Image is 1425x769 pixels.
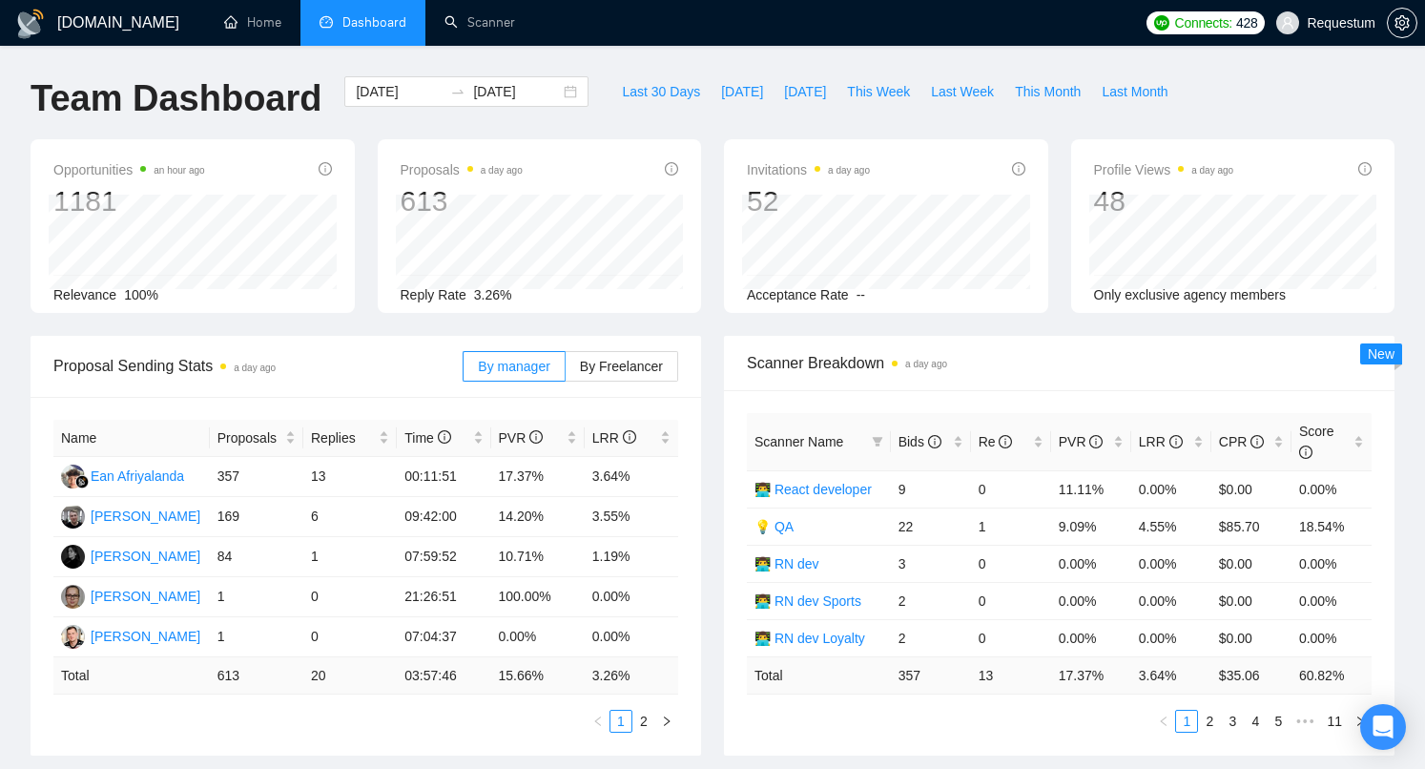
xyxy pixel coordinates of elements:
[747,183,870,219] div: 52
[611,76,711,107] button: Last 30 Days
[747,656,891,694] td: Total
[31,76,321,121] h1: Team Dashboard
[891,545,971,582] td: 3
[585,617,678,657] td: 0.00%
[609,710,632,733] li: 1
[655,710,678,733] li: Next Page
[1222,711,1243,732] a: 3
[1199,711,1220,732] a: 2
[210,420,303,457] th: Proposals
[592,430,636,446] span: LRR
[623,430,636,444] span: info-circle
[754,556,819,572] a: 👨‍💻 RN dev
[61,468,184,483] a: EAEan Afriyalanda
[491,457,585,497] td: 17.37%
[53,287,116,302] span: Relevance
[210,657,303,695] td: 613
[61,508,200,523] a: VL[PERSON_NAME]
[891,582,971,619] td: 2
[836,76,920,107] button: This Week
[1387,8,1417,38] button: setting
[1291,470,1372,508] td: 0.00%
[622,81,700,102] span: Last 30 Days
[585,657,678,695] td: 3.26 %
[401,183,523,219] div: 613
[1245,711,1266,732] a: 4
[580,359,663,374] span: By Freelancer
[303,457,397,497] td: 13
[1102,81,1167,102] span: Last Month
[661,716,672,727] span: right
[1388,15,1416,31] span: setting
[632,710,655,733] li: 2
[784,81,826,102] span: [DATE]
[1131,508,1211,545] td: 4.55%
[747,351,1372,375] span: Scanner Breakdown
[478,359,549,374] span: By manager
[1059,434,1104,449] span: PVR
[1211,545,1291,582] td: $0.00
[401,158,523,181] span: Proposals
[124,287,158,302] span: 100%
[1198,710,1221,733] li: 2
[1051,545,1131,582] td: 0.00%
[1250,435,1264,448] span: info-circle
[1360,704,1406,750] div: Open Intercom Messenger
[868,427,887,456] span: filter
[1211,470,1291,508] td: $0.00
[91,506,200,527] div: [PERSON_NAME]
[444,14,515,31] a: searchScanner
[1290,710,1320,733] span: •••
[1358,162,1372,176] span: info-circle
[1175,710,1198,733] li: 1
[971,470,1051,508] td: 0
[234,363,276,373] time: a day ago
[1291,619,1372,656] td: 0.00%
[891,656,971,694] td: 357
[320,15,333,29] span: dashboard
[210,617,303,657] td: 1
[61,625,85,649] img: RK
[828,165,870,176] time: a day ago
[1321,711,1348,732] a: 11
[905,359,947,369] time: a day ago
[754,434,843,449] span: Scanner Name
[754,631,865,646] a: 👨‍💻 RN dev Loyalty
[1291,545,1372,582] td: 0.00%
[210,537,303,577] td: 84
[928,435,941,448] span: info-circle
[1152,710,1175,733] button: left
[342,14,406,31] span: Dashboard
[61,465,85,488] img: EA
[754,482,872,497] a: 👨‍💻 React developer
[491,497,585,537] td: 14.20%
[585,537,678,577] td: 1.19%
[491,577,585,617] td: 100.00%
[53,657,210,695] td: Total
[224,14,281,31] a: homeHome
[303,617,397,657] td: 0
[91,546,200,567] div: [PERSON_NAME]
[1291,582,1372,619] td: 0.00%
[450,84,465,99] span: to
[585,497,678,537] td: 3.55%
[1154,15,1169,31] img: upwork-logo.png
[1015,81,1081,102] span: This Month
[311,427,375,448] span: Replies
[1131,582,1211,619] td: 0.00%
[61,588,200,603] a: IK[PERSON_NAME]
[75,475,89,488] img: gigradar-bm.png
[1211,582,1291,619] td: $0.00
[401,287,466,302] span: Reply Rate
[1131,656,1211,694] td: 3.64 %
[1354,716,1366,727] span: right
[474,287,512,302] span: 3.26%
[1169,435,1183,448] span: info-circle
[1291,508,1372,545] td: 18.54%
[971,656,1051,694] td: 13
[711,76,774,107] button: [DATE]
[1290,710,1320,733] li: Next 5 Pages
[931,81,994,102] span: Last Week
[1175,12,1232,33] span: Connects:
[1236,12,1257,33] span: 428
